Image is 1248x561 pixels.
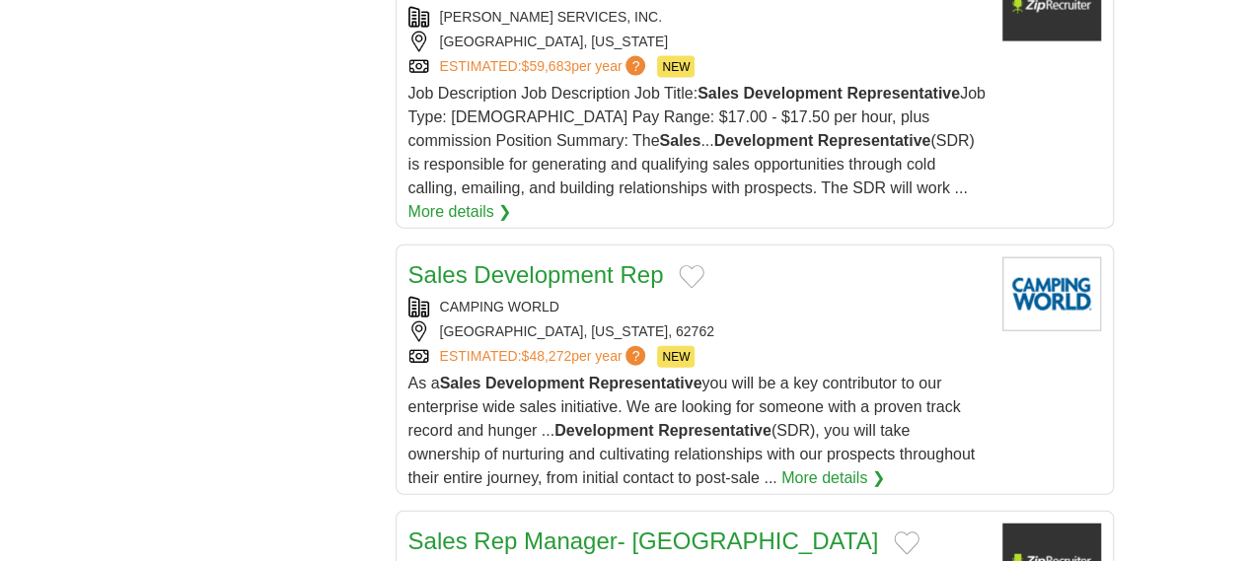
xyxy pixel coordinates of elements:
span: NEW [657,346,695,368]
strong: Development [714,132,813,149]
span: $59,683 [521,58,571,74]
strong: Development [554,422,653,439]
button: Add to favorite jobs [679,265,704,289]
a: More details ❯ [408,200,512,224]
strong: Representative [846,85,960,102]
strong: Sales [440,375,481,391]
div: [GEOGRAPHIC_DATA], [US_STATE], 62762 [408,321,987,342]
span: As a you will be a key contributor to our enterprise wide sales initiative. We are looking for so... [408,375,976,486]
strong: Development [485,375,584,391]
img: Camping World logo [1002,257,1101,331]
span: Job Description Job Description Job Title: Job Type: [DEMOGRAPHIC_DATA] Pay Range: $17.00 - $17.5... [408,85,986,196]
button: Add to favorite jobs [894,531,919,555]
span: NEW [657,56,695,78]
a: Sales Development Rep [408,261,664,288]
strong: Sales [697,85,739,102]
div: [PERSON_NAME] SERVICES, INC. [408,7,987,28]
strong: Sales [659,132,700,149]
strong: Development [743,85,842,102]
strong: Representative [658,422,771,439]
a: More details ❯ [781,466,885,490]
span: ? [625,346,645,366]
a: Sales Rep Manager- [GEOGRAPHIC_DATA] [408,527,879,554]
strong: Representative [817,132,930,149]
span: ? [625,56,645,76]
a: CAMPING WORLD [440,299,559,315]
span: $48,272 [521,348,571,364]
a: ESTIMATED:$48,272per year? [440,346,650,368]
div: [GEOGRAPHIC_DATA], [US_STATE] [408,32,987,52]
a: ESTIMATED:$59,683per year? [440,56,650,78]
strong: Representative [589,375,702,391]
